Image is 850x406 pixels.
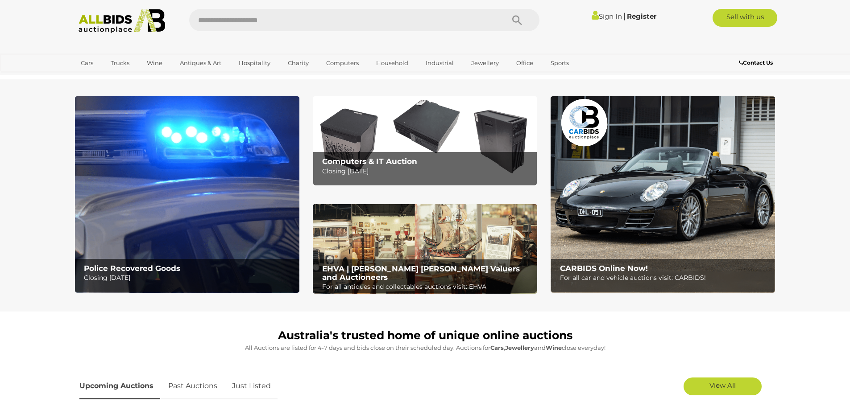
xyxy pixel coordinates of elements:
a: Jewellery [465,56,505,70]
a: Past Auctions [162,373,224,399]
strong: Jewellery [505,344,534,351]
button: Search [495,9,539,31]
a: Computers & IT Auction Computers & IT Auction Closing [DATE] [313,96,537,186]
a: Trucks [105,56,135,70]
a: Sell with us [713,9,777,27]
p: For all antiques and collectables auctions visit: EHVA [322,281,532,292]
a: Wine [141,56,168,70]
a: Cars [75,56,99,70]
a: Register [627,12,656,21]
a: Charity [282,56,315,70]
a: Antiques & Art [174,56,227,70]
b: EHVA | [PERSON_NAME] [PERSON_NAME] Valuers and Auctioneers [322,264,520,282]
span: | [623,11,626,21]
a: Contact Us [739,58,775,68]
b: Computers & IT Auction [322,157,417,166]
a: [GEOGRAPHIC_DATA] [75,70,150,85]
p: Closing [DATE] [322,166,532,177]
a: CARBIDS Online Now! CARBIDS Online Now! For all car and vehicle auctions visit: CARBIDS! [551,96,775,293]
a: Just Listed [225,373,278,399]
a: Industrial [420,56,460,70]
h1: Australia's trusted home of unique online auctions [79,329,771,342]
p: All Auctions are listed for 4-7 days and bids close on their scheduled day. Auctions for , and cl... [79,343,771,353]
a: Upcoming Auctions [79,373,160,399]
strong: Cars [490,344,504,351]
img: Police Recovered Goods [75,96,299,293]
img: EHVA | Evans Hastings Valuers and Auctioneers [313,204,537,294]
a: Computers [320,56,365,70]
b: Contact Us [739,59,773,66]
a: Sign In [592,12,622,21]
a: Hospitality [233,56,276,70]
span: View All [709,381,736,390]
a: Office [510,56,539,70]
img: Computers & IT Auction [313,96,537,186]
a: View All [684,377,762,395]
img: Allbids.com.au [74,9,170,33]
a: Police Recovered Goods Police Recovered Goods Closing [DATE] [75,96,299,293]
img: CARBIDS Online Now! [551,96,775,293]
p: Closing [DATE] [84,272,294,283]
a: Household [370,56,414,70]
a: EHVA | Evans Hastings Valuers and Auctioneers EHVA | [PERSON_NAME] [PERSON_NAME] Valuers and Auct... [313,204,537,294]
p: For all car and vehicle auctions visit: CARBIDS! [560,272,770,283]
b: Police Recovered Goods [84,264,180,273]
b: CARBIDS Online Now! [560,264,648,273]
strong: Wine [546,344,562,351]
a: Sports [545,56,575,70]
